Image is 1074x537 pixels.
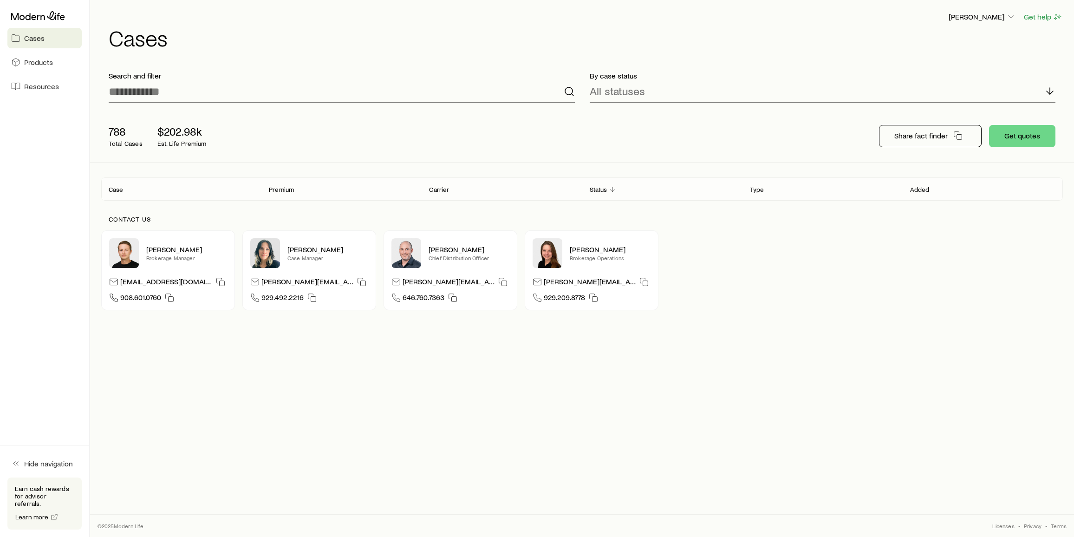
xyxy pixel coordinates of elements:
a: Licenses [992,522,1014,530]
span: 929.209.8778 [544,293,585,305]
p: Est. Life Premium [157,140,207,147]
img: Ellen Wall [533,238,562,268]
button: Get help [1023,12,1063,22]
p: [PERSON_NAME] [287,245,368,254]
div: Client cases [101,177,1063,201]
p: Case Manager [287,254,368,262]
span: • [1045,522,1047,530]
span: 646.760.7363 [403,293,444,305]
p: Premium [269,186,294,193]
p: Status [590,186,607,193]
p: [PERSON_NAME][EMAIL_ADDRESS][DOMAIN_NAME] [403,277,495,289]
span: Products [24,58,53,67]
p: [PERSON_NAME][EMAIL_ADDRESS][DOMAIN_NAME] [544,277,636,289]
p: [PERSON_NAME][EMAIL_ADDRESS][DOMAIN_NAME] [261,277,353,289]
p: Brokerage Operations [570,254,651,262]
img: Rich Loeffler [109,238,139,268]
p: Brokerage Manager [146,254,227,262]
img: Dan Pierson [391,238,421,268]
p: Search and filter [109,71,575,80]
p: © 2025 Modern Life [98,522,144,530]
p: Type [750,186,764,193]
button: Get quotes [989,125,1055,147]
a: Terms [1051,522,1067,530]
a: Products [7,52,82,72]
span: Resources [24,82,59,91]
a: Cases [7,28,82,48]
p: [PERSON_NAME] [429,245,509,254]
p: 788 [109,125,143,138]
span: • [1018,522,1020,530]
p: [PERSON_NAME] [146,245,227,254]
p: By case status [590,71,1056,80]
button: Share fact finder [879,125,982,147]
p: [PERSON_NAME] [570,245,651,254]
button: Hide navigation [7,453,82,474]
a: Privacy [1024,522,1041,530]
p: Case [109,186,124,193]
a: Resources [7,76,82,97]
p: Contact us [109,216,1055,223]
div: Earn cash rewards for advisor referrals.Learn more [7,478,82,530]
button: [PERSON_NAME] [948,12,1016,23]
p: Total Cases [109,140,143,147]
img: Lisette Vega [250,238,280,268]
p: $202.98k [157,125,207,138]
span: Cases [24,33,45,43]
p: Chief Distribution Officer [429,254,509,262]
p: [PERSON_NAME] [949,12,1015,21]
p: [EMAIL_ADDRESS][DOMAIN_NAME] [120,277,212,289]
h1: Cases [109,26,1063,49]
span: 929.492.2216 [261,293,304,305]
p: Added [910,186,930,193]
p: All statuses [590,85,645,98]
span: 908.601.0760 [120,293,161,305]
span: Hide navigation [24,459,73,468]
p: Earn cash rewards for advisor referrals. [15,485,74,507]
p: Carrier [429,186,449,193]
p: Share fact finder [894,131,948,140]
span: Learn more [15,514,49,520]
